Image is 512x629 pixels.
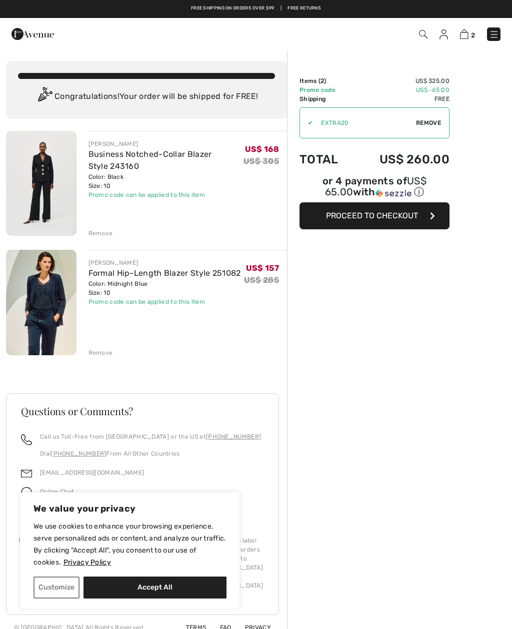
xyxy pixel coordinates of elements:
[17,536,90,554] div: Free shipping on orders over $99
[299,76,353,85] td: Items ( )
[353,85,449,94] td: US$ -65.00
[489,29,499,39] img: Menu
[88,229,113,238] div: Remove
[460,29,468,39] img: Shopping Bag
[313,108,416,138] input: Promo code
[11,28,54,38] a: 1ère Avenue
[375,189,411,198] img: Sezzle
[18,87,275,107] div: Congratulations! Your order will be shipped for FREE!
[33,577,79,599] button: Customize
[88,149,212,171] a: Business Notched-Collar Blazer Style 243160
[88,190,243,199] div: Promo code can be applied to this item
[63,558,111,567] a: Privacy Policy
[21,406,264,416] h3: Questions or Comments?
[300,118,313,127] div: ✔
[246,263,279,273] span: US$ 157
[299,85,353,94] td: Promo code
[11,24,54,44] img: 1ère Avenue
[88,348,113,357] div: Remove
[40,488,74,495] span: Online Chat
[471,31,475,39] span: 2
[243,156,279,166] s: US$ 305
[88,297,241,306] div: Promo code can be applied to this item
[353,76,449,85] td: US$ 325.00
[353,142,449,176] td: US$ 260.00
[287,5,321,12] a: Free Returns
[416,118,441,127] span: Remove
[320,77,324,84] span: 2
[83,577,226,599] button: Accept All
[21,434,32,445] img: call
[88,172,243,190] div: Color: Black Size: 10
[40,469,144,476] a: [EMAIL_ADDRESS][DOMAIN_NAME]
[191,5,274,12] a: Free shipping on orders over $99
[20,492,240,609] div: We value your privacy
[326,211,418,220] span: Proceed to Checkout
[51,450,106,457] a: [PHONE_NUMBER]
[299,176,449,199] div: or 4 payments of with
[21,487,32,498] img: chat
[439,29,448,39] img: My Info
[21,468,32,479] img: email
[88,139,243,148] div: [PERSON_NAME]
[88,279,241,297] div: Color: Midnight Blue Size: 10
[299,176,449,202] div: or 4 payments ofUS$ 65.00withSezzle Click to learn more about Sezzle
[299,202,449,229] button: Proceed to Checkout
[40,432,261,441] p: Call us Toll-Free from [GEOGRAPHIC_DATA] or the US at
[33,521,226,569] p: We use cookies to enhance your browsing experience, serve personalized ads or content, and analyz...
[353,94,449,103] td: Free
[325,175,426,198] span: US$ 65.00
[419,30,427,38] img: Search
[88,258,241,267] div: [PERSON_NAME]
[88,268,241,278] a: Formal Hip-Length Blazer Style 251082
[245,144,279,154] span: US$ 168
[299,142,353,176] td: Total
[299,94,353,103] td: Shipping
[460,28,475,40] a: 2
[34,87,54,107] img: Congratulation2.svg
[33,503,226,515] p: We value your privacy
[280,5,281,12] span: |
[6,250,76,355] img: Formal Hip-Length Blazer Style 251082
[40,449,261,458] p: Dial From All Other Countries
[206,433,261,440] a: [PHONE_NUMBER]
[244,275,279,285] s: US$ 285
[6,131,76,236] img: Business Notched-Collar Blazer Style 243160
